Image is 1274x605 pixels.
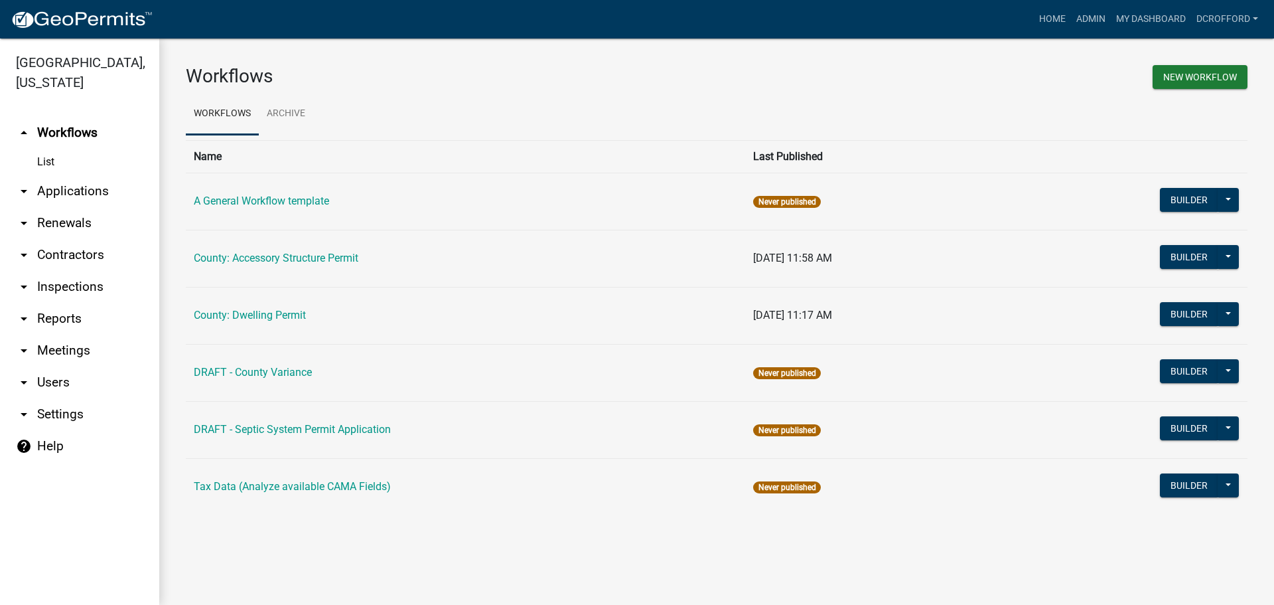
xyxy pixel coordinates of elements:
[194,366,312,379] a: DRAFT - County Variance
[1071,7,1111,32] a: Admin
[16,279,32,295] i: arrow_drop_down
[16,183,32,199] i: arrow_drop_down
[753,367,820,379] span: Never published
[753,252,832,264] span: [DATE] 11:58 AM
[16,406,32,422] i: arrow_drop_down
[16,125,32,141] i: arrow_drop_up
[753,424,820,436] span: Never published
[16,438,32,454] i: help
[259,93,313,135] a: Archive
[1160,188,1218,212] button: Builder
[745,140,995,173] th: Last Published
[16,375,32,390] i: arrow_drop_down
[194,423,391,436] a: DRAFT - Septic System Permit Application
[194,252,358,264] a: County: Accessory Structure Permit
[753,309,832,321] span: [DATE] 11:17 AM
[1111,7,1191,32] a: My Dashboard
[1191,7,1263,32] a: dcrofford
[1160,416,1218,440] button: Builder
[1160,474,1218,497] button: Builder
[194,195,329,207] a: A General Workflow template
[16,343,32,359] i: arrow_drop_down
[186,93,259,135] a: Workflows
[194,480,391,493] a: Tax Data (Analyze available CAMA Fields)
[753,196,820,208] span: Never published
[1160,302,1218,326] button: Builder
[1153,65,1247,89] button: New Workflow
[194,309,306,321] a: County: Dwelling Permit
[16,247,32,263] i: arrow_drop_down
[186,65,707,88] h3: Workflows
[16,215,32,231] i: arrow_drop_down
[753,481,820,493] span: Never published
[186,140,745,173] th: Name
[1160,359,1218,383] button: Builder
[1160,245,1218,269] button: Builder
[16,311,32,327] i: arrow_drop_down
[1034,7,1071,32] a: Home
